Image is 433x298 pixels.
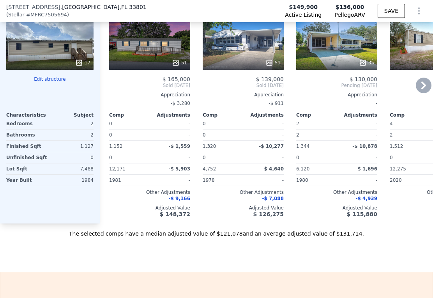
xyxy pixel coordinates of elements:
[296,155,299,160] span: 0
[203,205,284,211] div: Adjusted Value
[6,152,48,163] div: Unfinished Sqft
[109,189,190,195] div: Other Adjustments
[243,112,284,118] div: Adjustments
[289,3,318,11] span: $149,900
[296,166,309,172] span: 6,120
[256,76,284,82] span: $ 139,000
[109,82,190,89] span: Sold [DATE]
[75,59,90,67] div: 17
[347,211,377,217] span: $ 115,880
[203,189,284,195] div: Other Adjustments
[151,152,190,163] div: -
[6,76,94,82] button: Edit structure
[296,189,377,195] div: Other Adjustments
[390,155,393,160] span: 0
[109,129,148,140] div: 0
[60,3,147,11] span: , [GEOGRAPHIC_DATA]
[265,59,281,67] div: 51
[350,76,377,82] span: $ 130,000
[390,166,406,172] span: 12,275
[50,112,94,118] div: Subject
[51,141,94,152] div: 1,127
[8,11,25,19] span: Stellar
[6,163,48,174] div: Lot Sqft
[203,112,243,118] div: Comp
[169,166,190,172] span: -$ 5,903
[338,129,377,140] div: -
[296,92,377,98] div: Appreciation
[338,175,377,186] div: -
[336,4,364,10] span: $136,000
[109,144,122,149] span: 1,152
[253,211,284,217] span: $ 126,275
[51,152,94,163] div: 0
[296,82,377,89] span: Pending [DATE]
[390,121,393,126] span: 4
[6,11,69,19] div: ( )
[169,196,190,201] span: -$ 9,166
[163,76,190,82] span: $ 165,000
[359,59,374,67] div: 35
[6,3,60,11] span: [STREET_ADDRESS]
[172,59,187,67] div: 51
[203,166,216,172] span: 4,752
[352,144,377,149] span: -$ 10,878
[109,175,148,186] div: 1981
[6,175,48,186] div: Year Built
[109,166,125,172] span: 12,171
[109,155,112,160] span: 0
[171,101,190,106] span: -$ 3,280
[411,3,427,19] button: Show Options
[169,144,190,149] span: -$ 1,559
[245,175,284,186] div: -
[160,211,190,217] span: $ 148,372
[296,144,309,149] span: 1,344
[203,82,284,89] span: Sold [DATE]
[151,175,190,186] div: -
[109,121,112,126] span: 0
[245,129,284,140] div: -
[26,11,67,19] span: # MFRC7505694
[51,129,94,140] div: 2
[6,112,50,118] div: Characteristics
[6,141,48,152] div: Finished Sqft
[296,129,335,140] div: 2
[109,205,190,211] div: Adjusted Value
[51,163,94,174] div: 7,488
[245,152,284,163] div: -
[334,11,365,19] span: Pellego ARV
[6,118,48,129] div: Bedrooms
[269,101,284,106] span: -$ 911
[6,129,48,140] div: Bathrooms
[119,4,146,10] span: , FL 33801
[296,98,377,109] div: -
[390,175,429,186] div: 2020
[264,166,284,172] span: $ 4,640
[296,112,337,118] div: Comp
[151,118,190,129] div: -
[259,144,284,149] span: -$ 10,277
[203,155,206,160] span: 0
[51,118,94,129] div: 2
[109,92,190,98] div: Appreciation
[151,129,190,140] div: -
[296,175,335,186] div: 1980
[390,129,429,140] div: 2
[337,112,377,118] div: Adjustments
[296,121,299,126] span: 2
[262,196,284,201] span: -$ 7,088
[51,175,94,186] div: 1984
[338,118,377,129] div: -
[203,92,284,98] div: Appreciation
[356,196,377,201] span: -$ 4,939
[296,205,377,211] div: Adjusted Value
[378,4,405,18] button: SAVE
[203,129,242,140] div: 0
[358,166,377,172] span: $ 1,696
[245,118,284,129] div: -
[390,112,430,118] div: Comp
[203,144,216,149] span: 1,320
[390,144,403,149] span: 1,512
[150,112,190,118] div: Adjustments
[285,11,322,19] span: Active Listing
